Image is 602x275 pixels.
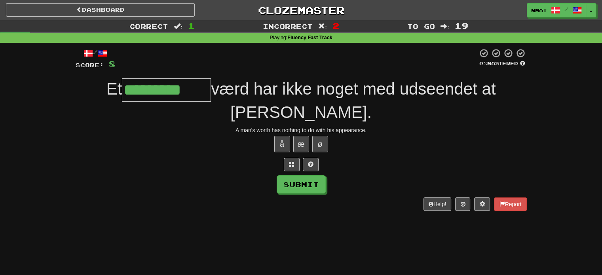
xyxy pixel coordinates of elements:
[312,136,328,152] button: ø
[129,22,168,30] span: Correct
[211,80,496,121] span: værd har ikke noget med udseendet at [PERSON_NAME].
[527,3,586,17] a: nmat /
[293,136,309,152] button: æ
[277,175,326,193] button: Submit
[287,35,332,40] strong: Fluency Fast Track
[455,197,470,211] button: Round history (alt+y)
[76,48,116,58] div: /
[76,126,527,134] div: A man's worth has nothing to do with his appearance.
[76,62,104,68] span: Score:
[303,158,319,171] button: Single letter hint - you only get 1 per sentence and score half the points! alt+h
[407,22,435,30] span: To go
[332,21,339,30] span: 2
[494,197,526,211] button: Report
[423,197,452,211] button: Help!
[207,3,395,17] a: Clozemaster
[106,80,122,98] span: Et
[455,21,468,30] span: 19
[318,23,327,30] span: :
[531,7,547,14] span: nmat
[441,23,449,30] span: :
[109,59,116,69] span: 8
[479,60,487,66] span: 0 %
[188,21,195,30] span: 1
[284,158,300,171] button: Switch sentence to multiple choice alt+p
[6,3,195,17] a: Dashboard
[174,23,182,30] span: :
[274,136,290,152] button: å
[263,22,313,30] span: Incorrect
[478,60,527,67] div: Mastered
[564,6,568,12] span: /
